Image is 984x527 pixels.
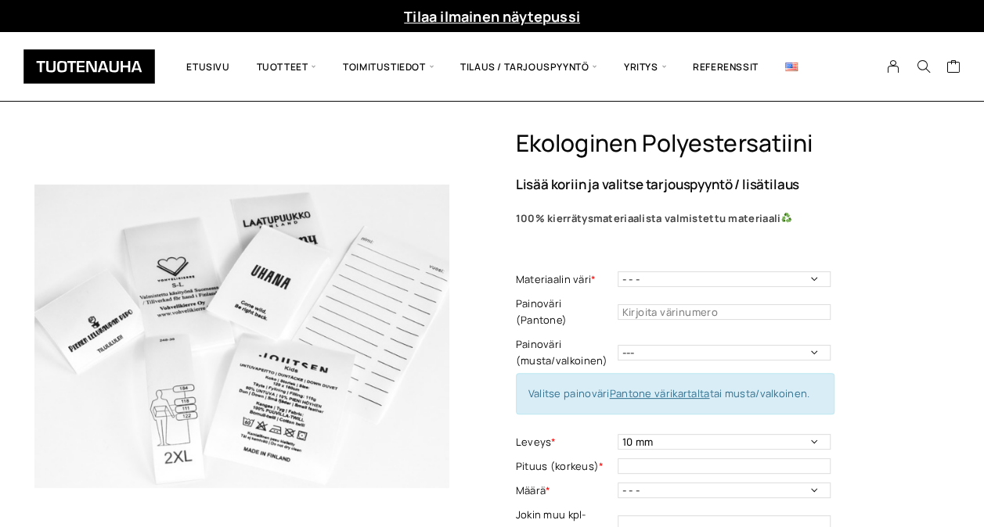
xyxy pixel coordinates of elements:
a: Etusivu [173,44,243,89]
span: Yritys [611,44,679,89]
a: Pantone värikartalta [609,386,709,400]
a: Referenssit [679,44,772,89]
img: English [785,63,798,71]
label: Painoväri (musta/valkoinen) [516,336,614,369]
label: Materiaalin väri [516,271,614,288]
label: Painoväri (Pantone) [516,296,614,328]
label: Määrä [516,482,614,499]
b: 100% kierrätysmateriaalista valmistettu materiaali [516,211,781,225]
a: Tilaa ilmainen näytepussi [404,7,580,26]
a: Cart [946,59,961,77]
span: Toimitustiedot [330,44,447,89]
p: Lisää koriin ja valitse tarjouspyyntö / lisätilaus [516,177,950,191]
span: Valitse painoväri tai musta/valkoinen. [528,386,810,400]
h1: Ekologinen polyestersatiini [516,129,950,158]
input: Kirjoita värinumero [618,304,831,320]
a: My Account [878,59,909,73]
span: Tilaus / Tarjouspyyntö [447,44,611,89]
label: Leveys [516,434,614,450]
img: ♻️ [781,213,791,223]
img: Tuotenauha Oy [23,49,155,84]
span: Tuotteet [243,44,330,89]
button: Search [908,59,938,73]
label: Pituus (korkeus) [516,458,614,475]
